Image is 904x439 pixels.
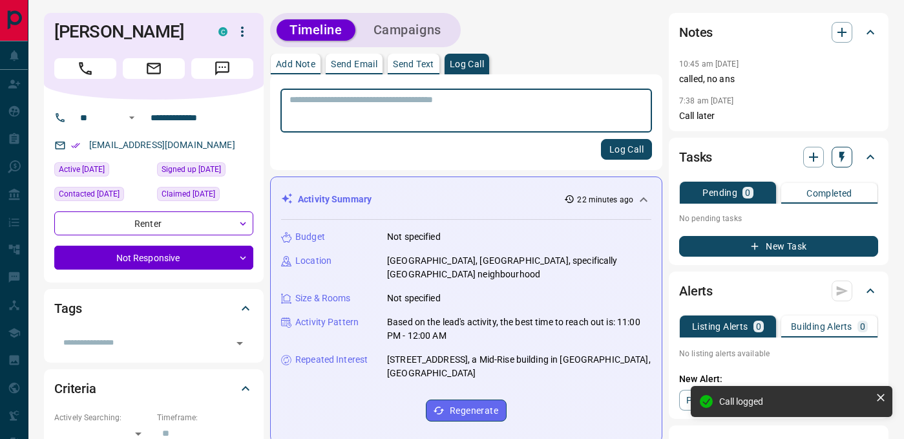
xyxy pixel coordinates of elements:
svg: Email Verified [71,141,80,150]
p: Not specified [387,292,441,305]
p: Not specified [387,230,441,244]
div: Tasks [679,142,878,173]
p: Add Note [276,59,315,69]
p: [GEOGRAPHIC_DATA], [GEOGRAPHIC_DATA], specifically [GEOGRAPHIC_DATA] neighbourhood [387,254,651,281]
div: Wed Jan 15 2025 [157,187,253,205]
p: [STREET_ADDRESS], a Mid-Rise building in [GEOGRAPHIC_DATA], [GEOGRAPHIC_DATA] [387,353,651,380]
div: Tags [54,293,253,324]
button: Campaigns [361,19,454,41]
h1: [PERSON_NAME] [54,21,199,42]
p: Completed [806,189,852,198]
button: Open [231,334,249,352]
p: Send Email [331,59,377,69]
p: Repeated Interest [295,353,368,367]
p: 0 [756,322,761,331]
p: Log Call [450,59,484,69]
p: 10:45 am [DATE] [679,59,739,69]
span: Email [123,58,185,79]
span: Message [191,58,253,79]
span: Call [54,58,116,79]
div: Renter [54,211,253,235]
button: Timeline [277,19,355,41]
p: Location [295,254,331,268]
p: Based on the lead's activity, the best time to reach out is: 11:00 PM - 12:00 AM [387,316,651,343]
p: Timeframe: [157,412,253,423]
p: Send Text [393,59,434,69]
div: condos.ca [218,27,227,36]
span: Signed up [DATE] [162,163,221,176]
button: Log Call [601,139,652,160]
p: No listing alerts available [679,348,878,359]
a: [EMAIL_ADDRESS][DOMAIN_NAME] [89,140,235,150]
p: 22 minutes ago [577,194,633,206]
div: Alerts [679,275,878,306]
p: Building Alerts [791,322,852,331]
div: Call logged [719,396,870,407]
p: Activity Pattern [295,316,359,329]
div: Sun Mar 29 2020 [157,162,253,180]
span: Claimed [DATE] [162,187,215,200]
p: Call later [679,109,878,123]
div: Criteria [54,373,253,404]
p: called, no ans [679,72,878,86]
div: Tue Jan 14 2025 [54,162,151,180]
p: Listing Alerts [692,322,748,331]
p: New Alert: [679,372,878,386]
h2: Criteria [54,378,96,399]
span: Active [DATE] [59,163,105,176]
h2: Notes [679,22,713,43]
p: Size & Rooms [295,292,351,305]
h2: Tasks [679,147,712,167]
p: Pending [702,188,737,197]
button: New Task [679,236,878,257]
div: Thu May 08 2025 [54,187,151,205]
a: Property [679,390,746,411]
p: Budget [295,230,325,244]
h2: Alerts [679,281,713,301]
p: 0 [860,322,865,331]
div: Activity Summary22 minutes ago [281,187,651,211]
p: 7:38 am [DATE] [679,96,734,105]
p: No pending tasks [679,209,878,228]
div: Notes [679,17,878,48]
h2: Tags [54,298,81,319]
button: Open [124,110,140,125]
p: Activity Summary [298,193,372,206]
p: Actively Searching: [54,412,151,423]
button: Regenerate [426,400,507,422]
span: Contacted [DATE] [59,187,120,200]
div: Not Responsive [54,246,253,270]
p: 0 [745,188,750,197]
